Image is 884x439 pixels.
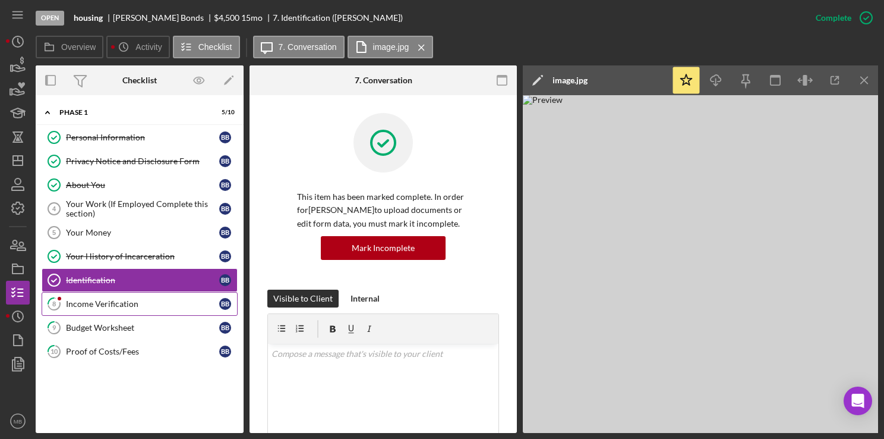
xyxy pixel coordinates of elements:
[42,126,238,149] a: Personal InformationBB
[198,42,232,52] label: Checklist
[348,36,434,58] button: image.jpg
[267,290,339,308] button: Visible to Client
[52,205,56,212] tspan: 4
[219,203,231,215] div: B B
[135,42,162,52] label: Activity
[219,155,231,167] div: B B
[42,292,238,316] a: 8Income VerificationBB
[66,180,219,190] div: About You
[52,324,56,331] tspan: 9
[66,323,219,333] div: Budget Worksheet
[42,173,238,197] a: About YouBB
[50,347,58,355] tspan: 10
[523,95,879,433] img: Preview
[36,11,64,26] div: Open
[14,418,22,425] text: MB
[52,300,56,308] tspan: 8
[253,36,345,58] button: 7. Conversation
[219,179,231,191] div: B B
[122,76,157,85] div: Checklist
[219,346,231,358] div: B B
[345,290,386,308] button: Internal
[66,199,219,218] div: Your Work (If Employed Complete this section)
[297,190,469,230] p: This item has been marked complete. In order for [PERSON_NAME] to upload documents or edit form d...
[52,229,56,236] tspan: 5
[219,227,231,239] div: B B
[42,221,238,244] a: 5Your MoneyBB
[804,6,878,30] button: Complete
[219,298,231,310] div: B B
[219,322,231,334] div: B B
[373,42,409,52] label: image.jpg
[66,228,219,237] div: Your Money
[113,13,214,23] div: [PERSON_NAME] Bonds
[66,156,219,166] div: Privacy Notice and Disclosure Form
[66,252,219,261] div: Your History of Incarceration
[273,13,403,23] div: 7. Identification ([PERSON_NAME])
[66,347,219,356] div: Proof of Costs/Fees
[173,36,240,58] button: Checklist
[42,316,238,340] a: 9Budget WorksheetBB
[42,340,238,363] a: 10Proof of Costs/FeesBB
[42,268,238,292] a: IdentificationBB
[273,290,333,308] div: Visible to Client
[321,236,446,260] button: Mark Incomplete
[42,197,238,221] a: 4Your Work (If Employed Complete this section)BB
[279,42,337,52] label: 7. Conversation
[214,12,239,23] span: $4,500
[66,299,219,309] div: Income Verification
[219,274,231,286] div: B B
[552,76,588,85] div: image.jpg
[844,387,872,415] div: Open Intercom Messenger
[106,36,169,58] button: Activity
[219,131,231,143] div: B B
[219,250,231,262] div: B B
[42,244,238,268] a: Your History of IncarcerationBB
[59,109,205,116] div: Phase 1
[213,109,235,116] div: 5 / 10
[355,76,412,85] div: 7. Conversation
[6,409,30,433] button: MB
[352,236,415,260] div: Mark Incomplete
[66,133,219,142] div: Personal Information
[36,36,103,58] button: Overview
[74,13,103,23] b: housing
[42,149,238,173] a: Privacy Notice and Disclosure FormBB
[241,13,263,23] div: 15 mo
[66,275,219,285] div: Identification
[816,6,851,30] div: Complete
[61,42,96,52] label: Overview
[351,290,380,308] div: Internal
